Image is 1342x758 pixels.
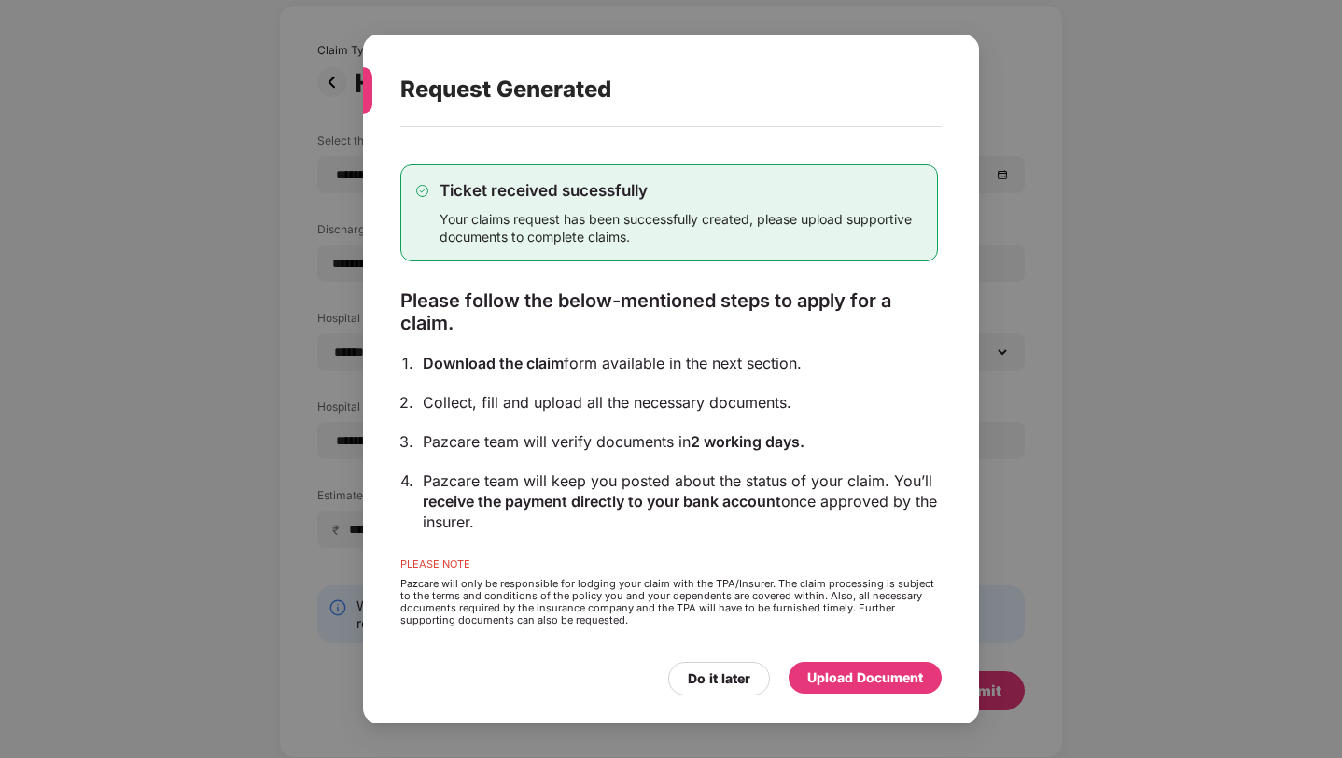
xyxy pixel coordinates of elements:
[400,53,897,126] div: Request Generated
[423,492,781,511] span: receive the payment directly to your bank account
[400,289,938,334] div: Please follow the below-mentioned steps to apply for a claim.
[399,392,413,413] div: 2.
[423,431,938,452] div: Pazcare team will verify documents in
[807,667,923,688] div: Upload Document
[423,392,938,413] div: Collect, fill and upload all the necessary documents.
[399,431,413,452] div: 3.
[691,432,804,451] span: 2 working days.
[440,210,922,246] div: Your claims request has been successfully created, please upload supportive documents to complete...
[402,353,413,373] div: 1.
[440,180,922,201] div: Ticket received sucessfully
[688,668,750,689] div: Do it later
[400,558,938,578] div: PLEASE NOTE
[423,353,938,373] div: form available in the next section.
[400,578,938,626] div: Pazcare will only be responsible for lodging your claim with the TPA/Insurer. The claim processin...
[400,470,413,491] div: 4.
[423,354,564,372] span: Download the claim
[423,470,938,532] div: Pazcare team will keep you posted about the status of your claim. You’ll once approved by the ins...
[416,185,428,197] img: svg+xml;base64,PHN2ZyB4bWxucz0iaHR0cDovL3d3dy53My5vcmcvMjAwMC9zdmciIHdpZHRoPSIxMy4zMzMiIGhlaWdodD...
